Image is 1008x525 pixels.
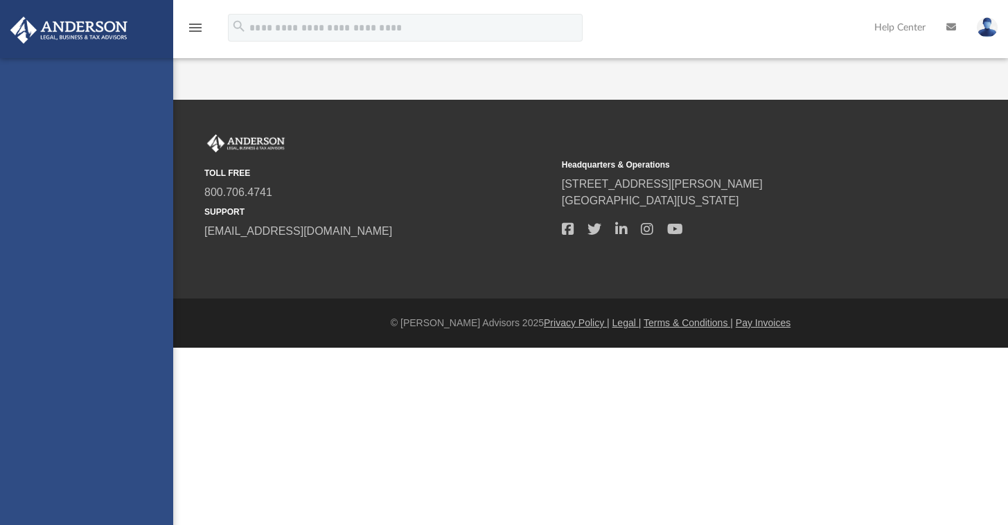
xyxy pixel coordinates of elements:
i: menu [187,19,204,36]
a: Pay Invoices [736,317,790,328]
a: [STREET_ADDRESS][PERSON_NAME] [562,178,763,190]
img: Anderson Advisors Platinum Portal [204,134,288,152]
a: menu [187,26,204,36]
a: Legal | [612,317,642,328]
a: Terms & Conditions | [644,317,733,328]
i: search [231,19,247,34]
small: SUPPORT [204,206,552,218]
div: © [PERSON_NAME] Advisors 2025 [173,316,1008,330]
a: 800.706.4741 [204,186,272,198]
img: Anderson Advisors Platinum Portal [6,17,132,44]
a: [GEOGRAPHIC_DATA][US_STATE] [562,195,739,206]
a: Privacy Policy | [544,317,610,328]
small: TOLL FREE [204,167,552,179]
img: User Pic [977,17,998,37]
a: [EMAIL_ADDRESS][DOMAIN_NAME] [204,225,392,237]
small: Headquarters & Operations [562,159,910,171]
